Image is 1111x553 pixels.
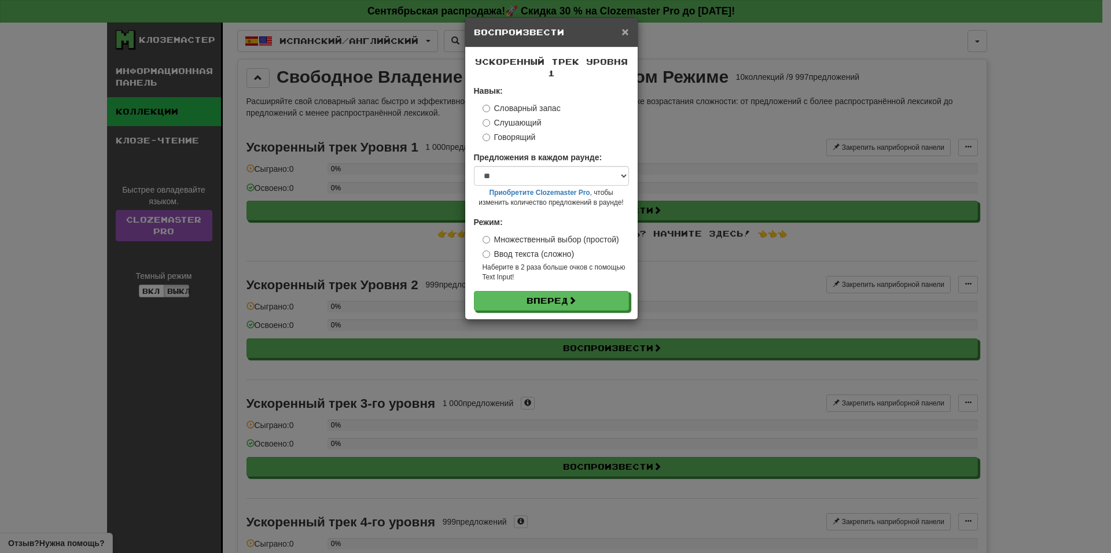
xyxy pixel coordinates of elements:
ya-tr-span: Слушающий [494,118,542,127]
input: Ввод текста (сложно) [483,250,490,258]
input: Словарный запас [483,105,490,112]
ya-tr-span: Предложения в каждом раунде: [474,153,602,162]
ya-tr-span: Воспроизвести [474,27,564,37]
ya-tr-span: Вперед [527,296,568,305]
button: Вперед [474,291,629,311]
a: Приобретите Clozemaster Pro [489,189,590,197]
ya-tr-span: ! [512,273,514,281]
ya-tr-span: Навык: [474,86,503,95]
input: Слушающий [483,119,490,127]
ya-tr-span: Ввод текста (сложно) [494,249,575,259]
ya-tr-span: Множественный выбор (простой) [494,235,619,244]
ya-tr-span: Наберите в 2 раза больше очков с помощью Text Input [483,263,626,281]
ya-tr-span: Словарный запас [494,104,561,113]
ya-tr-span: Говорящий [494,132,536,142]
ya-tr-span: × [621,25,628,38]
ya-tr-span: Ускоренный трек Уровня 1 [475,57,628,78]
input: Множественный выбор (простой) [483,236,490,244]
input: Говорящий [483,134,490,141]
button: Закрыть [621,25,628,38]
ya-tr-span: Режим: [474,217,503,227]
